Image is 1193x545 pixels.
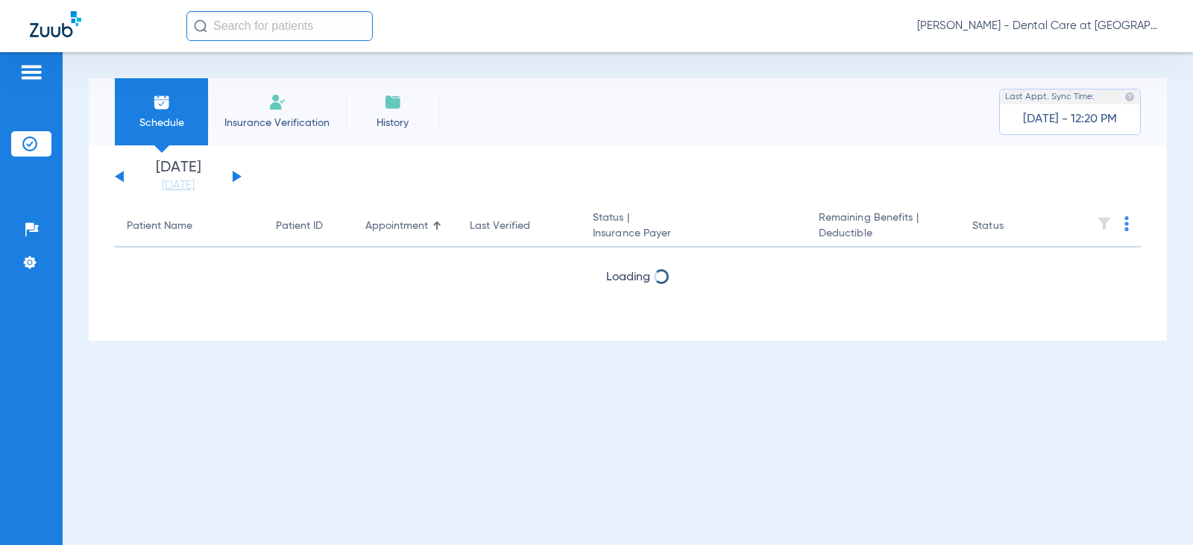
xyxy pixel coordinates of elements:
[219,116,335,130] span: Insurance Verification
[384,93,402,111] img: History
[268,93,286,111] img: Manual Insurance Verification
[127,218,252,234] div: Patient Name
[365,218,428,234] div: Appointment
[819,226,948,242] span: Deductible
[133,160,223,193] li: [DATE]
[186,11,373,41] input: Search for patients
[917,19,1163,34] span: [PERSON_NAME] - Dental Care at [GEOGRAPHIC_DATA]
[153,93,171,111] img: Schedule
[960,206,1061,248] th: Status
[194,19,207,33] img: Search Icon
[1124,92,1135,102] img: last sync help info
[127,218,192,234] div: Patient Name
[357,116,428,130] span: History
[1023,112,1117,127] span: [DATE] - 12:20 PM
[276,218,323,234] div: Patient ID
[1097,216,1112,231] img: filter.svg
[470,218,530,234] div: Last Verified
[606,271,650,283] span: Loading
[1124,216,1129,231] img: group-dot-blue.svg
[276,218,341,234] div: Patient ID
[593,226,795,242] span: Insurance Payer
[365,218,446,234] div: Appointment
[133,178,223,193] a: [DATE]
[807,206,960,248] th: Remaining Benefits |
[581,206,807,248] th: Status |
[1005,89,1095,104] span: Last Appt. Sync Time:
[30,11,81,37] img: Zuub Logo
[470,218,569,234] div: Last Verified
[19,63,43,81] img: hamburger-icon
[126,116,197,130] span: Schedule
